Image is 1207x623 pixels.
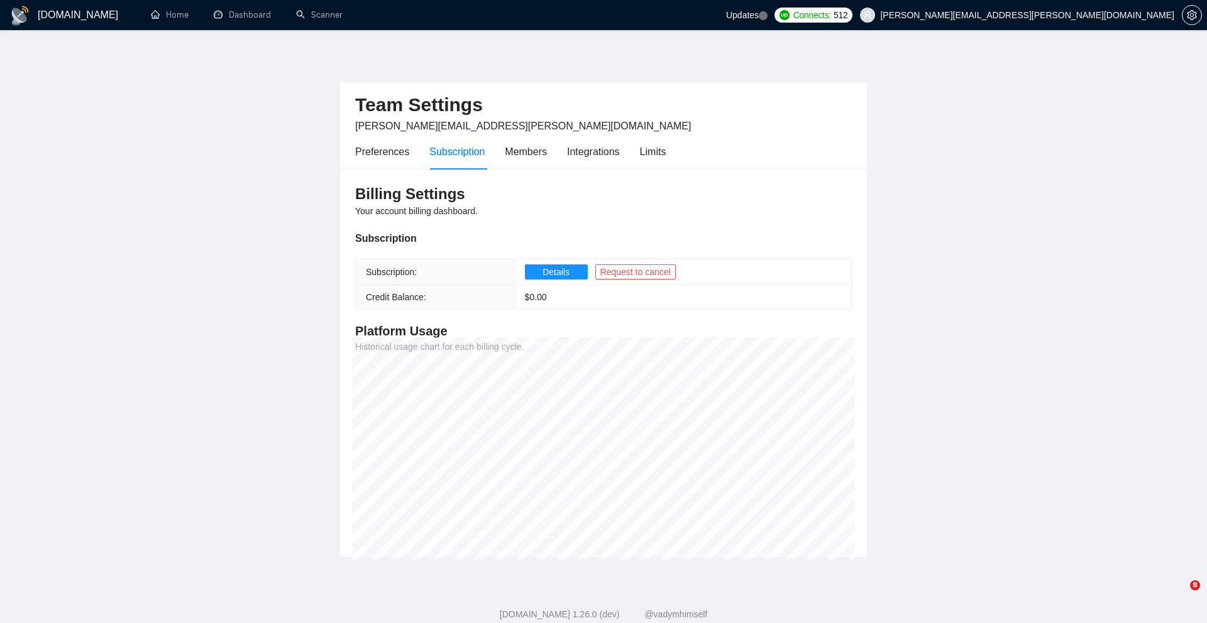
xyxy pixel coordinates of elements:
span: $ 0.00 [525,292,547,302]
span: [PERSON_NAME][EMAIL_ADDRESS][PERSON_NAME][DOMAIN_NAME] [355,121,691,131]
span: 8 [1190,580,1200,590]
a: searchScanner [296,9,343,20]
a: dashboardDashboard [214,9,271,20]
span: 512 [834,8,847,22]
a: homeHome [151,9,189,20]
div: Limits [640,144,666,160]
span: Connects: [793,8,831,22]
div: Integrations [567,144,620,160]
span: Details [543,265,570,279]
h4: Platform Usage [355,322,852,340]
span: Subscription: [366,267,417,277]
span: Credit Balance: [366,292,426,302]
button: Details [525,264,588,279]
img: logo [10,6,30,26]
span: user [863,11,872,19]
span: Updates [726,10,759,20]
div: Preferences [355,144,409,160]
h3: Billing Settings [355,184,852,204]
a: [DOMAIN_NAME] 1.26.0 (dev) [500,609,620,619]
span: setting [1182,10,1201,20]
div: Members [505,144,547,160]
iframe: Intercom live chat [1164,580,1194,610]
a: @vadymhimself [644,609,707,619]
span: Request to cancel [600,265,671,279]
img: upwork-logo.png [780,10,790,20]
h2: Team Settings [355,92,852,118]
div: Subscription [429,144,485,160]
span: Your account billing dashboard. [355,206,478,216]
div: Subscription [355,230,852,246]
a: setting [1182,10,1202,20]
button: Request to cancel [595,264,676,279]
button: setting [1182,5,1202,25]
